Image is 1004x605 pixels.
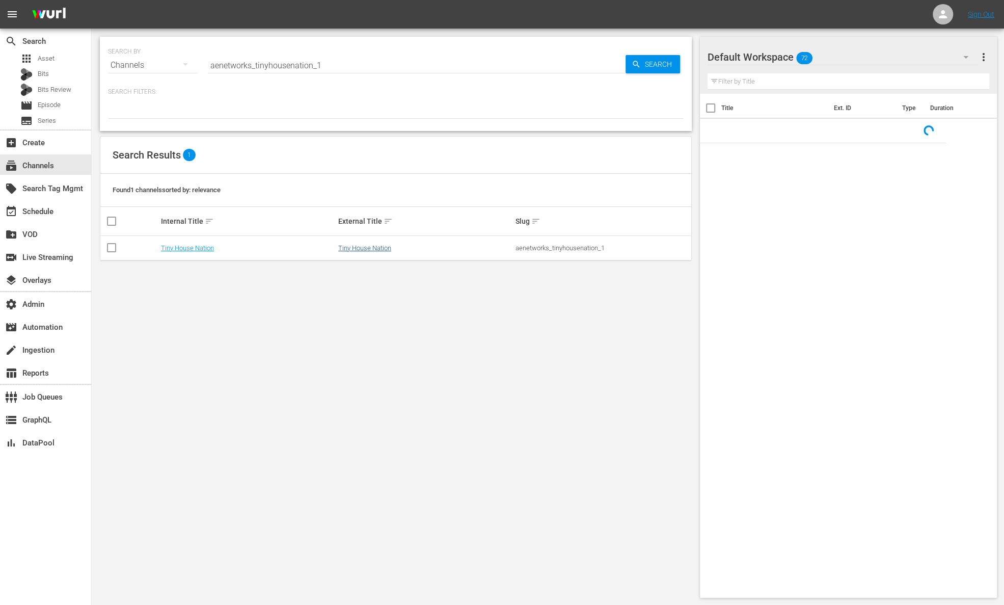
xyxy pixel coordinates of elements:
[5,137,17,149] span: Create
[5,251,17,264] span: Live Streaming
[977,51,989,63] span: more_vert
[338,215,512,227] div: External Title
[20,115,33,127] span: Series
[38,69,49,79] span: Bits
[161,215,335,227] div: Internal Title
[977,45,989,69] button: more_vert
[5,344,17,356] span: Ingestion
[6,8,18,20] span: menu
[5,298,17,310] span: Admin
[38,54,55,64] span: Asset
[5,367,17,379] span: Reports
[626,55,680,73] button: Search
[20,99,33,112] span: Episode
[721,94,827,122] th: Title
[5,182,17,195] span: Search Tag Mgmt
[5,391,17,403] span: Job Queues
[113,186,221,194] span: Found 1 channels sorted by: relevance
[796,47,812,69] span: 72
[20,52,33,65] span: Asset
[205,217,214,226] span: sort
[515,244,690,252] div: aenetworks_tinyhousenation_1
[20,84,33,96] div: Bits Review
[38,116,56,126] span: Series
[515,215,690,227] div: Slug
[161,244,214,252] a: Tiny House Nation
[20,68,33,81] div: Bits
[183,149,196,161] span: 1
[5,35,17,47] span: Search
[38,100,61,110] span: Episode
[108,51,198,80] div: Channels
[338,244,391,252] a: Tiny House Nation
[924,94,985,122] th: Duration
[24,3,73,27] img: ans4CAIJ8jUAAAAAAAAAAAAAAAAAAAAAAAAgQb4GAAAAAAAAAAAAAAAAAAAAAAAAJMjXAAAAAAAAAAAAAAAAAAAAAAAAgAT5G...
[968,10,994,18] a: Sign Out
[708,43,978,71] div: Default Workspace
[896,94,924,122] th: Type
[5,160,17,172] span: Channels
[113,149,181,161] span: Search Results
[38,85,71,95] span: Bits Review
[641,55,680,73] span: Search
[5,228,17,241] span: VOD
[5,414,17,426] span: GraphQL
[5,437,17,449] span: DataPool
[5,274,17,286] span: Overlays
[827,94,896,122] th: Ext. ID
[5,205,17,218] span: Schedule
[108,88,684,96] p: Search Filters:
[531,217,540,226] span: sort
[384,217,393,226] span: sort
[5,321,17,333] span: Automation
